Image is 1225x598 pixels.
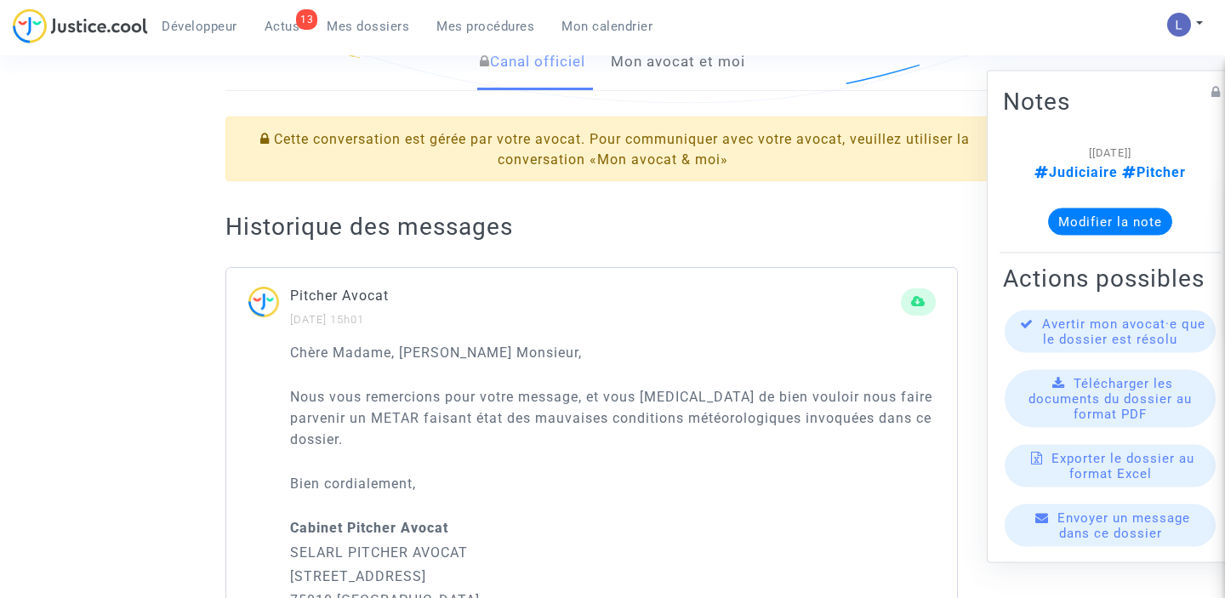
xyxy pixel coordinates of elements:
a: Mes dossiers [313,14,423,39]
a: Mon avocat et moi [611,34,745,90]
span: Judiciaire [1034,163,1118,179]
a: Mon calendrier [548,14,666,39]
a: Développeur [148,14,251,39]
span: Avertir mon avocat·e que le dossier est résolu [1042,316,1205,346]
p: Bien cordialement, [290,473,936,494]
img: AATXAJzI13CaqkJmx-MOQUbNyDE09GJ9dorwRvFSQZdH=s96-c [1167,13,1191,37]
span: Télécharger les documents du dossier au format PDF [1028,375,1192,421]
h2: Notes [1003,86,1217,116]
span: Pitcher [1118,163,1186,179]
span: Mon calendrier [561,19,652,34]
img: ... [248,285,290,328]
small: [DATE] 15h01 [290,313,364,326]
span: Actus [265,19,300,34]
div: 13 [296,9,317,30]
span: Envoyer un message dans ce dossier [1057,510,1190,540]
p: Chère Madame, [PERSON_NAME] Monsieur, [290,342,936,363]
a: 13Actus [251,14,314,39]
div: Cette conversation est gérée par votre avocat. Pour communiquer avec votre avocat, veuillez utili... [225,117,1000,181]
h2: Historique des messages [225,212,1000,242]
p: [STREET_ADDRESS] [290,566,936,587]
p: Pitcher Avocat [290,285,901,306]
a: Mes procédures [423,14,548,39]
a: Canal officiel [480,34,585,90]
strong: Cabinet Pitcher Avocat [290,520,448,536]
span: Mes procédures [436,19,534,34]
span: Développeur [162,19,237,34]
p: SELARL PITCHER AVOCAT [290,542,936,563]
span: Exporter le dossier au format Excel [1051,450,1194,481]
span: Mes dossiers [327,19,409,34]
p: Nous vous remercions pour votre message, et vous [MEDICAL_DATA] de bien vouloir nous faire parven... [290,386,936,450]
button: Modifier la note [1048,208,1172,235]
h2: Actions possibles [1003,263,1217,293]
img: jc-logo.svg [13,9,148,43]
span: [[DATE]] [1089,145,1131,158]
